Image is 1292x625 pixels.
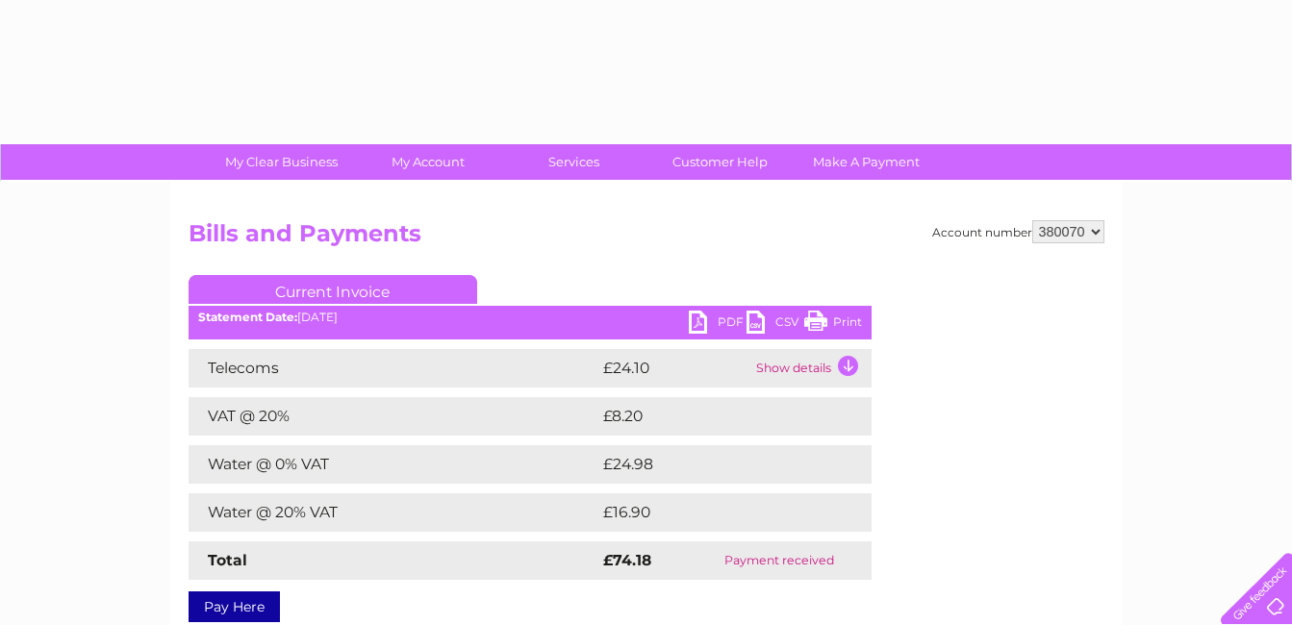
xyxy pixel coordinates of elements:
a: Pay Here [189,591,280,622]
a: My Account [348,144,507,180]
strong: Total [208,551,247,569]
h2: Bills and Payments [189,220,1104,257]
a: PDF [689,311,747,338]
strong: £74.18 [603,551,651,569]
a: CSV [747,311,804,338]
td: £8.20 [598,397,826,436]
b: Statement Date: [198,310,297,324]
td: Water @ 20% VAT [189,493,598,532]
td: £24.10 [598,349,751,387]
td: £16.90 [598,493,832,532]
a: Services [494,144,653,180]
div: [DATE] [189,311,872,324]
div: Account number [932,220,1104,243]
td: Payment received [687,541,871,580]
a: Customer Help [641,144,799,180]
td: Show details [751,349,872,387]
td: Telecoms [189,349,598,387]
td: VAT @ 20% [189,397,598,436]
a: Current Invoice [189,275,477,304]
a: Make A Payment [787,144,946,180]
td: £24.98 [598,445,834,484]
a: Print [804,311,862,338]
a: My Clear Business [202,144,361,180]
td: Water @ 0% VAT [189,445,598,484]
